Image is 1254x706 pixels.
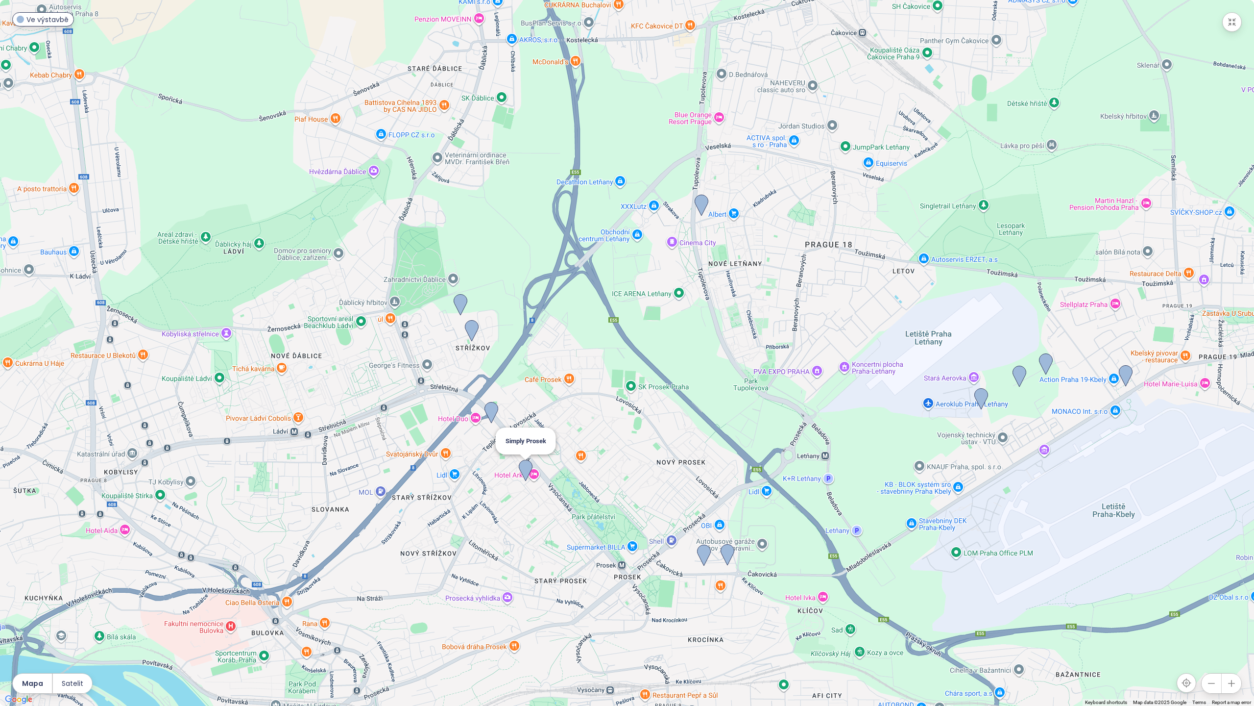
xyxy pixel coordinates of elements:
[1192,700,1206,705] a: Terms (opens in new tab)
[22,678,43,689] span: Mapa
[1085,699,1127,706] button: Keyboard shortcuts
[53,674,92,693] button: Satelit
[2,693,35,706] img: Google
[506,437,546,445] span: Simply Prosek
[1133,700,1186,705] span: Map data ©2025 Google
[2,693,35,706] a: Open this area in Google Maps (opens a new window)
[26,14,69,25] span: Ve výstavbě
[1212,700,1251,705] a: Report a map error
[62,678,83,689] span: Satelit
[13,674,52,693] button: Mapa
